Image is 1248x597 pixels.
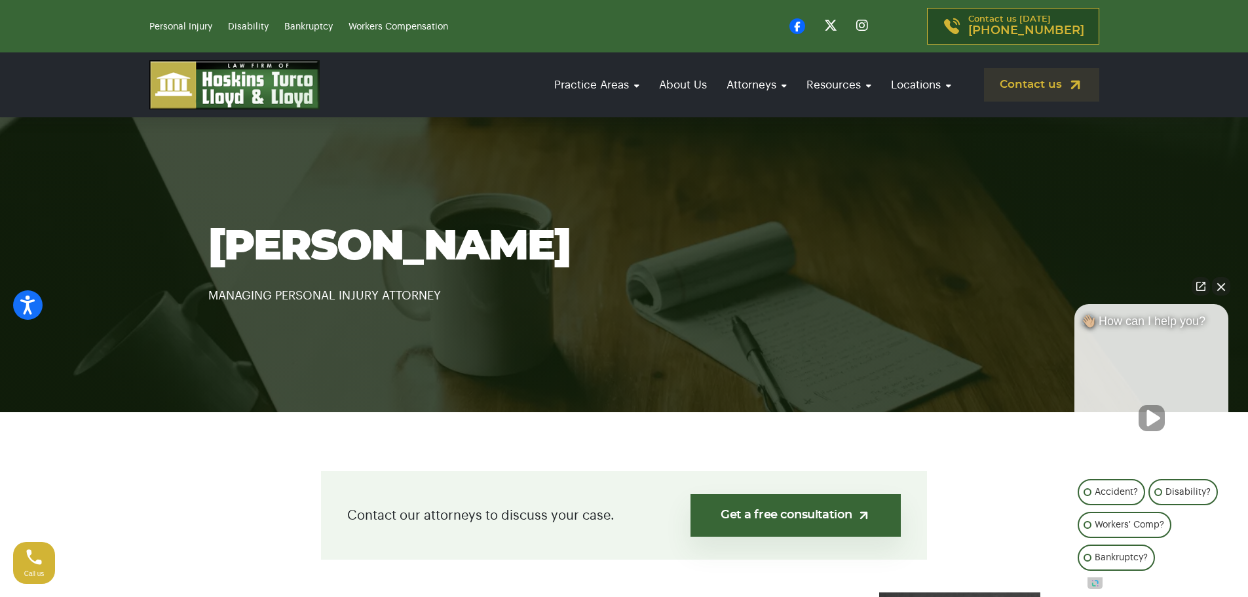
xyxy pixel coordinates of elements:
[349,22,448,31] a: Workers Compensation
[968,15,1084,37] p: Contact us [DATE]
[284,22,333,31] a: Bankruptcy
[1087,577,1103,589] a: Open intaker chat
[800,66,878,104] a: Resources
[690,494,901,537] a: Get a free consultation
[884,66,958,104] a: Locations
[321,471,927,560] div: Contact our attorneys to discuss your case.
[149,60,320,109] img: logo
[857,509,871,522] img: arrow-up-right-light.svg
[208,270,1040,305] p: MANAGING PERSONAL INJURY ATTORNEY
[968,24,1084,37] span: [PHONE_NUMBER]
[1095,484,1138,500] p: Accident?
[1095,517,1164,533] p: Workers' Comp?
[720,66,793,104] a: Attorneys
[548,66,646,104] a: Practice Areas
[228,22,269,31] a: Disability
[1074,314,1228,335] div: 👋🏼 How can I help you?
[149,22,212,31] a: Personal Injury
[1192,277,1210,296] a: Open direct chat
[1212,277,1230,296] button: Close Intaker Chat Widget
[1095,550,1148,566] p: Bankruptcy?
[1165,484,1211,500] p: Disability?
[927,8,1099,45] a: Contact us [DATE][PHONE_NUMBER]
[652,66,713,104] a: About Us
[984,68,1099,102] a: Contact us
[24,570,45,577] span: Call us
[208,224,1040,270] h1: [PERSON_NAME]
[1139,405,1165,431] button: Unmute video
